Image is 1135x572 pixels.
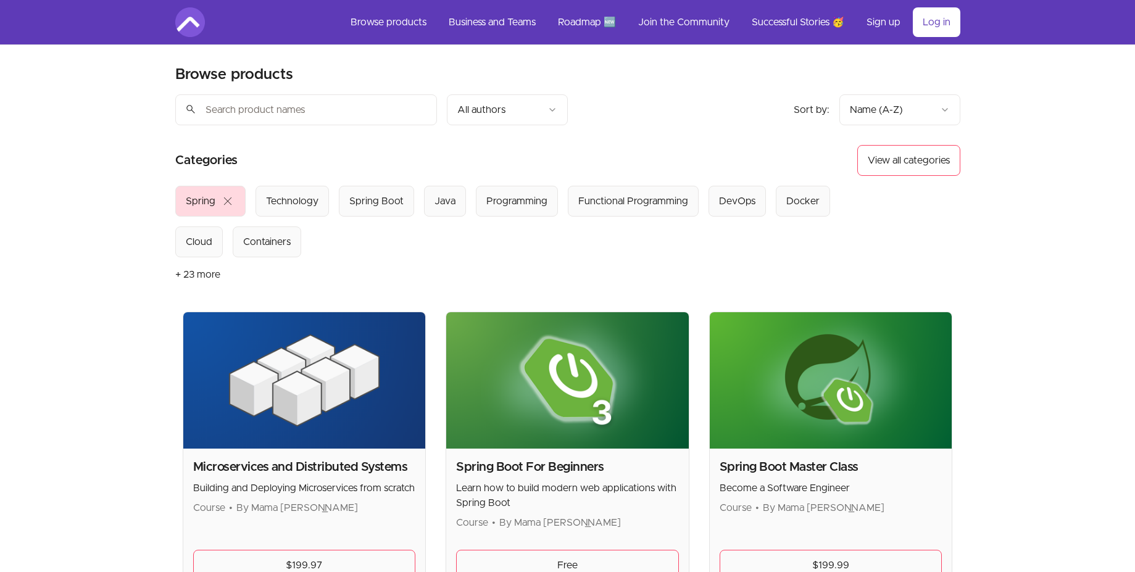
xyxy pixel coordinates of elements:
span: By Mama [PERSON_NAME] [763,503,884,513]
img: Product image for Spring Boot Master Class [710,312,952,449]
span: Course [720,503,752,513]
a: Successful Stories 🥳 [742,7,854,37]
input: Search product names [175,94,437,125]
span: • [755,503,759,513]
span: • [229,503,233,513]
span: By Mama [PERSON_NAME] [236,503,358,513]
div: DevOps [719,194,755,209]
span: By Mama [PERSON_NAME] [499,518,621,528]
a: Sign up [857,7,910,37]
h2: Browse products [175,65,293,85]
button: + 23 more [175,257,220,292]
p: Building and Deploying Microservices from scratch [193,481,416,495]
p: Learn how to build modern web applications with Spring Boot [456,481,679,510]
div: Spring [186,194,215,209]
button: Product sort options [839,94,960,125]
div: Spring Boot [349,194,404,209]
div: Java [434,194,455,209]
img: Product image for Microservices and Distributed Systems [183,312,426,449]
span: • [492,518,496,528]
img: Product image for Spring Boot For Beginners [446,312,689,449]
span: search [185,101,196,118]
a: Business and Teams [439,7,546,37]
a: Roadmap 🆕 [548,7,626,37]
h2: Categories [175,145,238,176]
span: close [220,194,235,209]
h2: Spring Boot Master Class [720,458,942,476]
div: Programming [486,194,547,209]
a: Browse products [341,7,436,37]
h2: Microservices and Distributed Systems [193,458,416,476]
button: Filter by author [447,94,568,125]
a: Join the Community [628,7,739,37]
nav: Main [341,7,960,37]
a: Log in [913,7,960,37]
img: Amigoscode logo [175,7,205,37]
span: Course [193,503,225,513]
span: Sort by: [794,105,829,115]
p: Become a Software Engineer [720,481,942,495]
div: Technology [266,194,318,209]
div: Functional Programming [578,194,688,209]
div: Containers [243,234,291,249]
button: View all categories [857,145,960,176]
h2: Spring Boot For Beginners [456,458,679,476]
span: Course [456,518,488,528]
div: Docker [786,194,820,209]
div: Cloud [186,234,212,249]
